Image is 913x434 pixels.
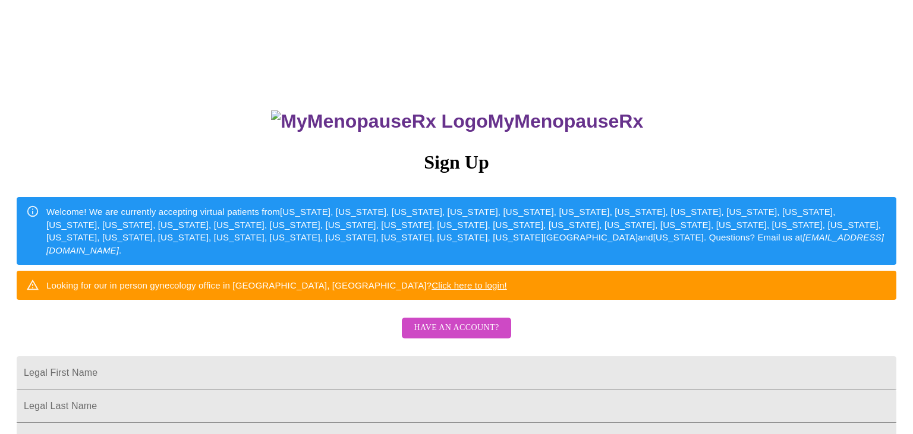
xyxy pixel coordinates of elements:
[414,321,499,335] span: Have an account?
[46,232,884,255] em: [EMAIL_ADDRESS][DOMAIN_NAME]
[46,274,507,296] div: Looking for our in person gynecology office in [GEOGRAPHIC_DATA], [GEOGRAPHIC_DATA]?
[271,110,487,132] img: MyMenopauseRx Logo
[18,110,897,132] h3: MyMenopauseRx
[432,280,507,290] a: Click here to login!
[46,201,887,261] div: Welcome! We are currently accepting virtual patients from [US_STATE], [US_STATE], [US_STATE], [US...
[399,331,514,341] a: Have an account?
[402,318,511,338] button: Have an account?
[17,151,896,173] h3: Sign Up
